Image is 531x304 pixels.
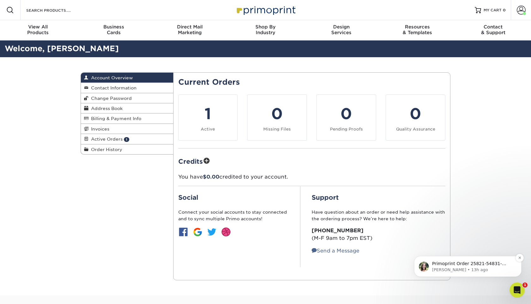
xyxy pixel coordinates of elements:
h2: Credits [178,156,446,166]
small: Missing Files [263,127,291,131]
a: 0 Pending Proofs [316,94,376,141]
a: Billing & Payment Info [81,113,173,124]
img: btn-dribbble.jpg [221,227,231,237]
p: You have credited to your account. [178,173,446,181]
button: Dismiss notification [111,38,119,46]
span: Active Orders [88,137,123,142]
img: btn-twitter.jpg [207,227,217,237]
iframe: Google Customer Reviews [2,285,54,302]
p: Message from Julie, sent 13h ago [27,51,109,57]
span: Contact Information [88,85,137,90]
span: Direct Mail [152,24,228,30]
iframe: Intercom live chat [510,283,525,298]
h2: Support [312,194,445,201]
span: Business [76,24,152,30]
div: Cards [76,24,152,35]
div: Industry [228,24,303,35]
div: Services [303,24,379,35]
a: Send a Message [312,248,359,254]
span: 0 [503,8,506,12]
img: btn-facebook.jpg [178,227,188,237]
img: Primoprint [234,3,297,17]
a: BusinessCards [76,20,152,40]
a: 1 Active [178,94,238,141]
a: Contact& Support [455,20,531,40]
span: Shop By [228,24,303,30]
h2: Social [178,194,289,201]
span: Change Password [88,96,132,101]
a: Invoices [81,124,173,134]
a: Contact Information [81,83,173,93]
span: Resources [379,24,455,30]
div: Marketing [152,24,228,35]
a: Order History [81,144,173,154]
a: 0 Missing Files [247,94,307,141]
div: 1 [182,102,234,125]
a: Direct MailMarketing [152,20,228,40]
span: 1 [124,137,129,142]
small: Active [201,127,215,131]
iframe: Intercom notifications message [405,216,531,287]
p: (M-F 9am to 7pm EST) [312,227,445,242]
div: message notification from Julie, 13h ago. Primoprint Order 25821-54831-41798 Hello! Thank you for... [9,40,117,61]
a: Address Book [81,103,173,113]
span: 1 [522,283,528,288]
p: Have question about an order or need help assistance with the ordering process? We’re here to help: [312,209,445,222]
span: Account Overview [88,75,133,80]
div: 0 [320,102,372,125]
a: Resources& Templates [379,20,455,40]
span: $0.00 [203,174,219,180]
small: Quality Assurance [396,127,435,131]
span: MY CART [484,8,502,13]
span: Contact [455,24,531,30]
span: Invoices [88,126,109,131]
a: Change Password [81,93,173,103]
a: DesignServices [303,20,379,40]
input: SEARCH PRODUCTS..... [26,6,87,14]
h2: Current Orders [178,78,446,87]
p: Connect your social accounts to stay connected and to sync multiple Primo accounts! [178,209,289,222]
small: Pending Proofs [330,127,363,131]
div: 0 [251,102,303,125]
a: Account Overview [81,73,173,83]
span: Billing & Payment Info [88,116,141,121]
span: Order History [88,147,122,152]
p: Primoprint Order 25821-54831-41798 Hello! Thank you for placing your print order with us. For you... [27,45,109,51]
span: Address Book [88,106,123,111]
a: Active Orders 1 [81,134,173,144]
img: btn-google.jpg [192,227,203,237]
strong: [PHONE_NUMBER] [312,228,363,234]
a: Shop ByIndustry [228,20,303,40]
img: Profile image for Julie [14,46,24,56]
span: Design [303,24,379,30]
div: 0 [390,102,441,125]
div: & Templates [379,24,455,35]
a: 0 Quality Assurance [386,94,445,141]
div: & Support [455,24,531,35]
